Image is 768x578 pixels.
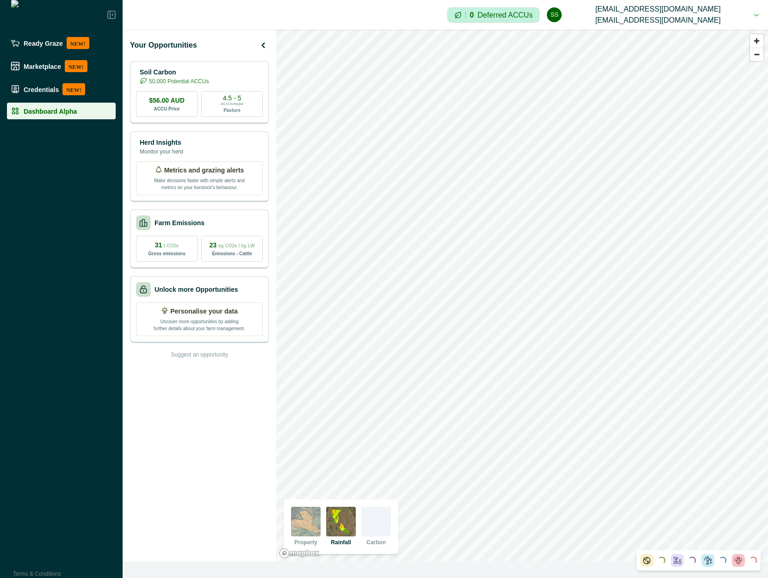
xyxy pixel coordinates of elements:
button: Zoom out [750,48,763,61]
p: 4.5 - 5 [223,95,242,101]
p: Marketplace [24,62,61,70]
p: Rainfall [331,538,351,547]
p: Your Opportunities [130,40,197,51]
p: Metrics and grazing alerts [164,166,244,175]
p: NEW! [67,37,89,49]
p: NEW! [62,83,85,95]
a: CredentialsNEW! [7,80,116,99]
span: kg CO2e / kg LW [218,243,254,248]
button: Zoom in [750,34,763,48]
p: Unlock more Opportunities [155,285,238,295]
p: Ready Graze [24,39,63,47]
p: Farm Emissions [155,218,204,228]
p: Property [294,538,317,547]
p: Soil Carbon [140,68,209,77]
p: ACCUs/ha/pa [221,101,243,107]
a: Ready GrazeNEW! [7,33,116,53]
p: 50,000 Potential ACCUs [149,77,209,86]
a: Dashboard Alpha [7,103,116,119]
p: Deferred ACCUs [477,12,533,18]
a: MarketplaceNEW! [7,56,116,76]
p: Gross emissions [148,250,186,257]
p: NEW! [65,60,87,72]
p: ACCU Price [154,105,180,112]
p: 31 [155,240,179,250]
span: t CO2e [164,243,179,248]
p: Pasture [223,107,241,114]
p: Dashboard Alpha [24,107,77,115]
p: Carbon [366,538,386,547]
p: $56.00 AUD [149,96,185,105]
canvas: Map [276,30,768,561]
a: Mapbox logo [279,548,320,559]
img: rainfall preview [326,507,356,536]
p: Personalise your data [170,307,238,316]
p: Make decisions faster with simple alerts and metrics on your livestock’s behaviour. [153,175,246,191]
p: Monitor your herd [140,148,183,156]
p: Credentials [24,86,59,93]
p: Uncover more opportunities by adding further details about your farm management. [153,316,246,332]
p: Suggest an opportunity [171,350,228,359]
p: 0 [470,12,474,19]
p: Emissions - Cattle [212,250,252,257]
a: Terms & Conditions [13,571,61,577]
p: 23 [210,240,255,250]
img: property preview [291,507,321,536]
p: Herd Insights [140,138,183,148]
